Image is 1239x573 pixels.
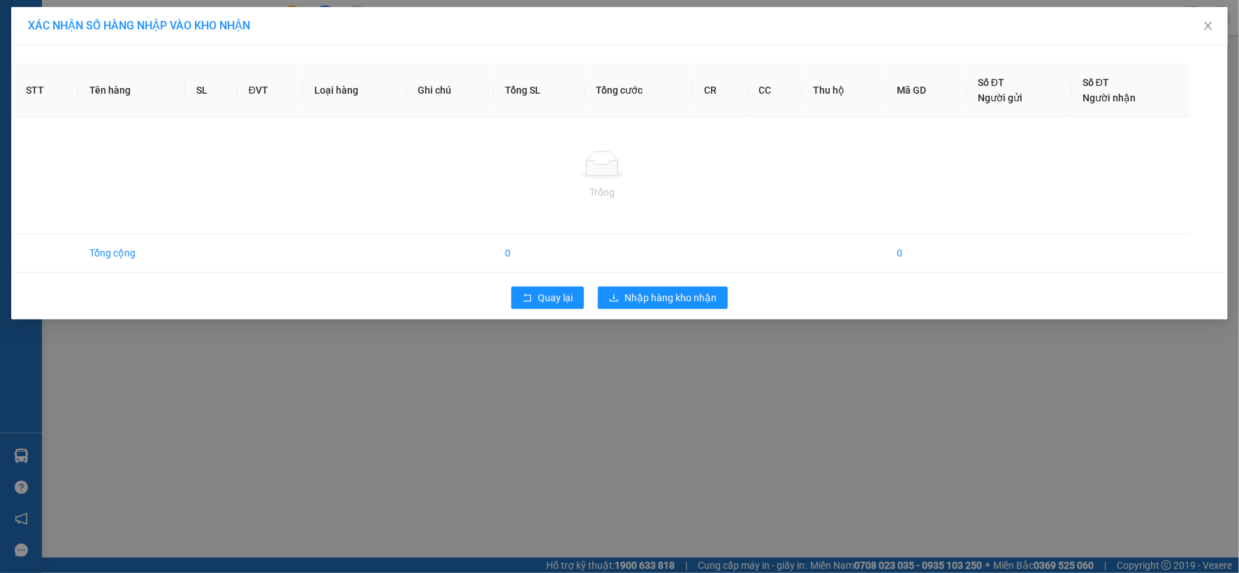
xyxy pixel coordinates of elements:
span: rollback [522,293,532,304]
th: STT [15,64,78,117]
th: CC [747,64,802,117]
td: 0 [886,234,967,273]
span: download [609,293,619,304]
td: Tổng cộng [78,234,185,273]
th: SL [185,64,237,117]
th: Loại hàng [303,64,406,117]
td: 0 [494,234,585,273]
button: downloadNhập hàng kho nhận [598,286,728,309]
span: Nhập hàng kho nhận [624,290,717,305]
th: Thu hộ [802,64,886,117]
th: CR [693,64,747,117]
th: Tổng cước [585,64,693,117]
th: ĐVT [237,64,303,117]
th: Mã GD [886,64,967,117]
span: close [1203,20,1214,31]
th: Ghi chú [406,64,494,117]
span: Người nhận [1083,92,1136,103]
span: XÁC NHẬN SỐ HÀNG NHẬP VÀO KHO NHẬN [28,19,250,32]
button: Close [1189,7,1228,46]
span: Số ĐT [978,77,1004,88]
div: Trống [26,184,1178,200]
span: Số ĐT [1083,77,1109,88]
th: Tổng SL [494,64,585,117]
span: Người gửi [978,92,1022,103]
span: Quay lại [538,290,573,305]
button: rollbackQuay lại [511,286,584,309]
th: Tên hàng [78,64,185,117]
